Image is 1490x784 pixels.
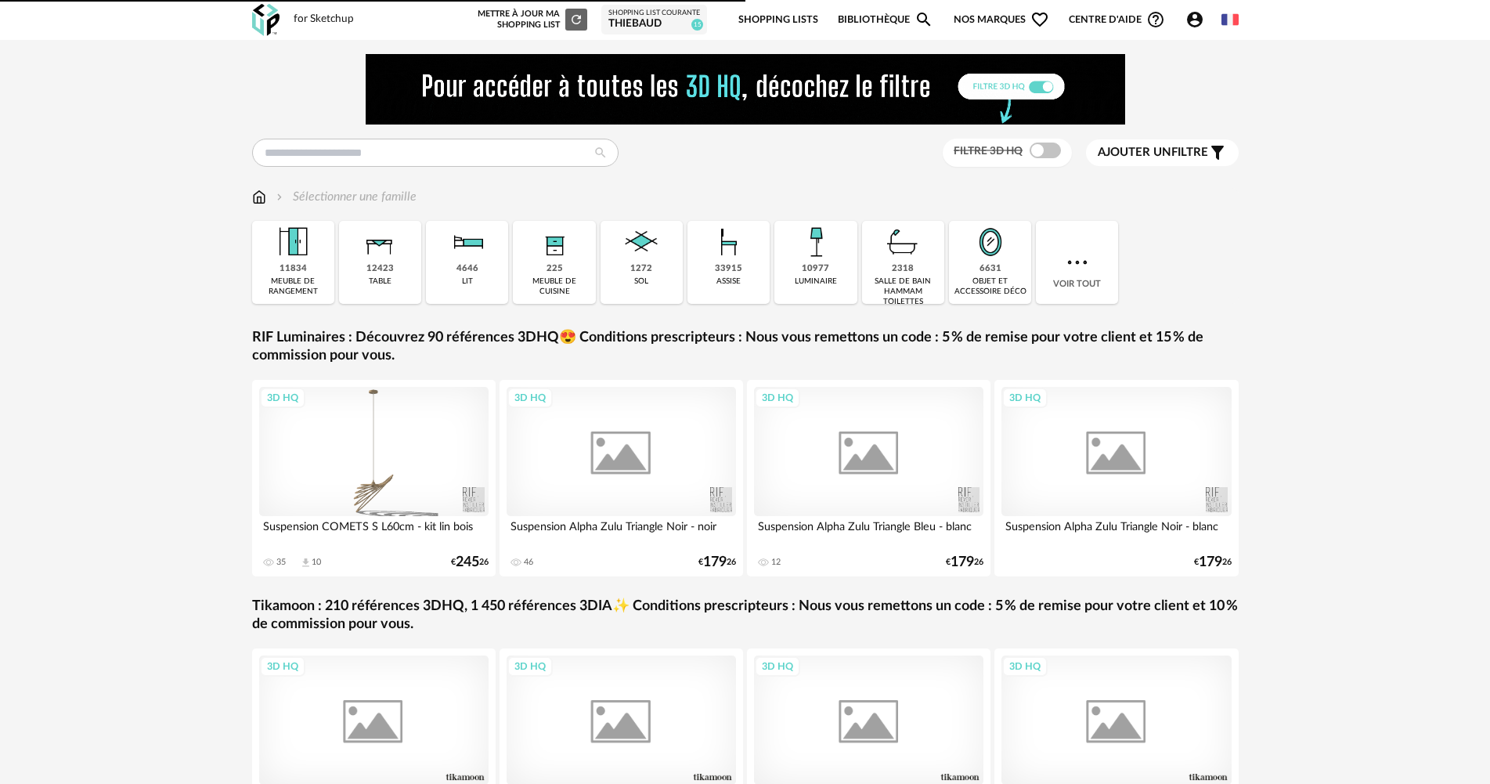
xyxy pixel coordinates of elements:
span: Ajouter un [1098,146,1171,158]
span: 179 [703,557,727,568]
div: 3D HQ [755,388,800,408]
div: 3D HQ [507,656,553,677]
div: Shopping List courante [608,9,700,18]
span: Help Circle Outline icon [1146,10,1165,29]
div: Mettre à jour ma Shopping List [474,9,587,31]
span: 179 [1199,557,1222,568]
div: 3D HQ [260,388,305,408]
span: Filter icon [1208,143,1227,162]
img: svg+xml;base64,PHN2ZyB3aWR0aD0iMTYiIGhlaWdodD0iMTciIHZpZXdCb3g9IjAgMCAxNiAxNyIgZmlsbD0ibm9uZSIgeG... [252,188,266,206]
div: 3D HQ [507,388,553,408]
div: 3D HQ [1002,388,1048,408]
div: 10 [312,557,321,568]
div: 12 [771,557,781,568]
div: objet et accessoire déco [954,276,1026,297]
img: FILTRE%20HQ%20NEW_V1%20(4).gif [366,54,1125,125]
span: Account Circle icon [1185,10,1211,29]
a: 3D HQ Suspension Alpha Zulu Triangle Noir - noir 46 €17926 [500,380,744,576]
img: OXP [252,4,280,36]
img: Miroir.png [969,221,1012,263]
span: 179 [951,557,974,568]
div: 1272 [630,263,652,275]
img: fr [1221,11,1239,28]
div: meuble de cuisine [518,276,590,297]
span: 245 [456,557,479,568]
div: 33915 [715,263,742,275]
img: Assise.png [708,221,750,263]
div: 2318 [892,263,914,275]
a: Shopping Lists [738,2,818,38]
a: 3D HQ Suspension Alpha Zulu Triangle Bleu - blanc 12 €17926 [747,380,991,576]
div: Suspension Alpha Zulu Triangle Noir - noir [507,516,737,547]
div: luminaire [795,276,837,287]
span: Heart Outline icon [1030,10,1049,29]
div: Suspension COMETS S L60cm - kit lin bois [259,516,489,547]
img: Table.png [359,221,401,263]
div: 6631 [980,263,1001,275]
img: Rangement.png [533,221,575,263]
div: 12423 [366,263,394,275]
span: Centre d'aideHelp Circle Outline icon [1069,10,1165,29]
span: 15 [691,19,703,31]
a: 3D HQ Suspension Alpha Zulu Triangle Noir - blanc €17926 [994,380,1239,576]
img: more.7b13dc1.svg [1063,248,1091,276]
div: 225 [547,263,563,275]
div: for Sketchup [294,13,354,27]
div: 11834 [280,263,307,275]
div: 10977 [802,263,829,275]
span: filtre [1098,145,1208,161]
div: € 26 [946,557,983,568]
div: 4646 [456,263,478,275]
button: Ajouter unfiltre Filter icon [1086,139,1239,166]
div: table [369,276,391,287]
a: Tikamoon : 210 références 3DHQ, 1 450 références 3DIA✨ Conditions prescripteurs : Nous vous remet... [252,598,1239,634]
span: Refresh icon [569,15,583,23]
img: Literie.png [446,221,489,263]
div: Suspension Alpha Zulu Triangle Bleu - blanc [754,516,984,547]
span: Magnify icon [915,10,933,29]
div: meuble de rangement [257,276,330,297]
div: € 26 [451,557,489,568]
img: Luminaire.png [795,221,837,263]
a: Shopping List courante THIEBAUD 15 [608,9,700,31]
div: € 26 [1194,557,1232,568]
div: 46 [524,557,533,568]
div: 3D HQ [260,656,305,677]
span: Account Circle icon [1185,10,1204,29]
img: Sol.png [620,221,662,263]
div: Suspension Alpha Zulu Triangle Noir - blanc [1001,516,1232,547]
a: BibliothèqueMagnify icon [838,2,933,38]
div: assise [716,276,741,287]
span: Download icon [300,557,312,569]
div: Voir tout [1036,221,1118,304]
a: 3D HQ Suspension COMETS S L60cm - kit lin bois 35 Download icon 10 €24526 [252,380,496,576]
div: 3D HQ [1002,656,1048,677]
div: 35 [276,557,286,568]
div: Sélectionner une famille [273,188,417,206]
a: RIF Luminaires : Découvrez 90 références 3DHQ😍 Conditions prescripteurs : Nous vous remettons un ... [252,329,1239,366]
div: sol [634,276,648,287]
img: Salle%20de%20bain.png [882,221,924,263]
div: 3D HQ [755,656,800,677]
div: € 26 [698,557,736,568]
div: lit [462,276,473,287]
div: THIEBAUD [608,17,700,31]
img: svg+xml;base64,PHN2ZyB3aWR0aD0iMTYiIGhlaWdodD0iMTYiIHZpZXdCb3g9IjAgMCAxNiAxNiIgZmlsbD0ibm9uZSIgeG... [273,188,286,206]
img: Meuble%20de%20rangement.png [272,221,314,263]
span: Filtre 3D HQ [954,146,1023,157]
div: salle de bain hammam toilettes [867,276,940,307]
span: Nos marques [954,2,1049,38]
